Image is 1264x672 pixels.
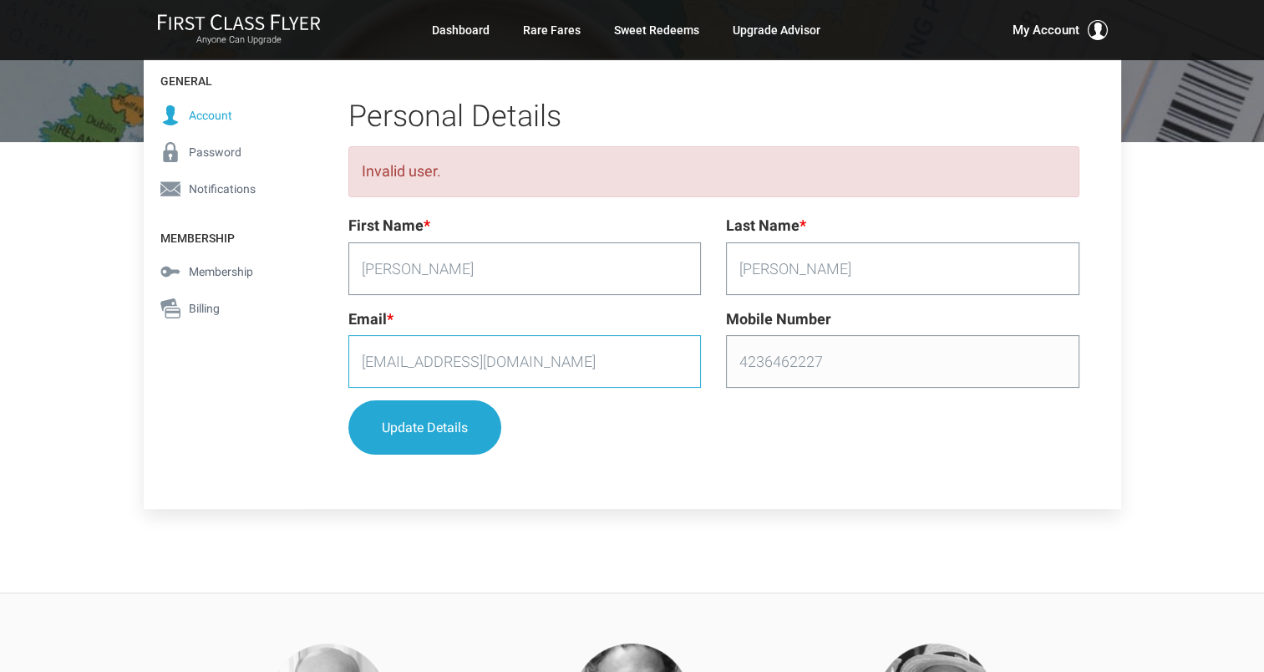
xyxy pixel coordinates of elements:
label: First Name [348,214,430,238]
form: Profile - Personal Details [348,214,1079,468]
a: Membership [144,253,307,290]
span: Account [189,106,232,125]
a: Sweet Redeems [614,15,699,45]
a: Billing [144,290,307,327]
span: Membership [189,262,253,281]
small: Anyone Can Upgrade [157,34,321,46]
span: Password [189,143,241,161]
button: My Account [1013,20,1108,40]
label: Last Name [726,214,806,238]
span: My Account [1013,20,1079,40]
h2: Personal Details [348,100,1079,134]
a: First Class FlyerAnyone Can Upgrade [157,13,321,47]
div: Invalid user. [348,146,1079,197]
label: Mobile Number [726,308,831,332]
button: Update Details [348,400,501,455]
a: Account [144,97,307,134]
h4: General [144,59,307,96]
a: Dashboard [432,15,490,45]
img: First Class Flyer [157,13,321,31]
h4: Membership [144,216,307,253]
a: Notifications [144,171,307,207]
a: Upgrade Advisor [733,15,820,45]
span: Billing [189,299,220,318]
a: Password [144,134,307,171]
span: Notifications [189,180,256,198]
label: Email [348,308,393,332]
a: Rare Fares [523,15,581,45]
